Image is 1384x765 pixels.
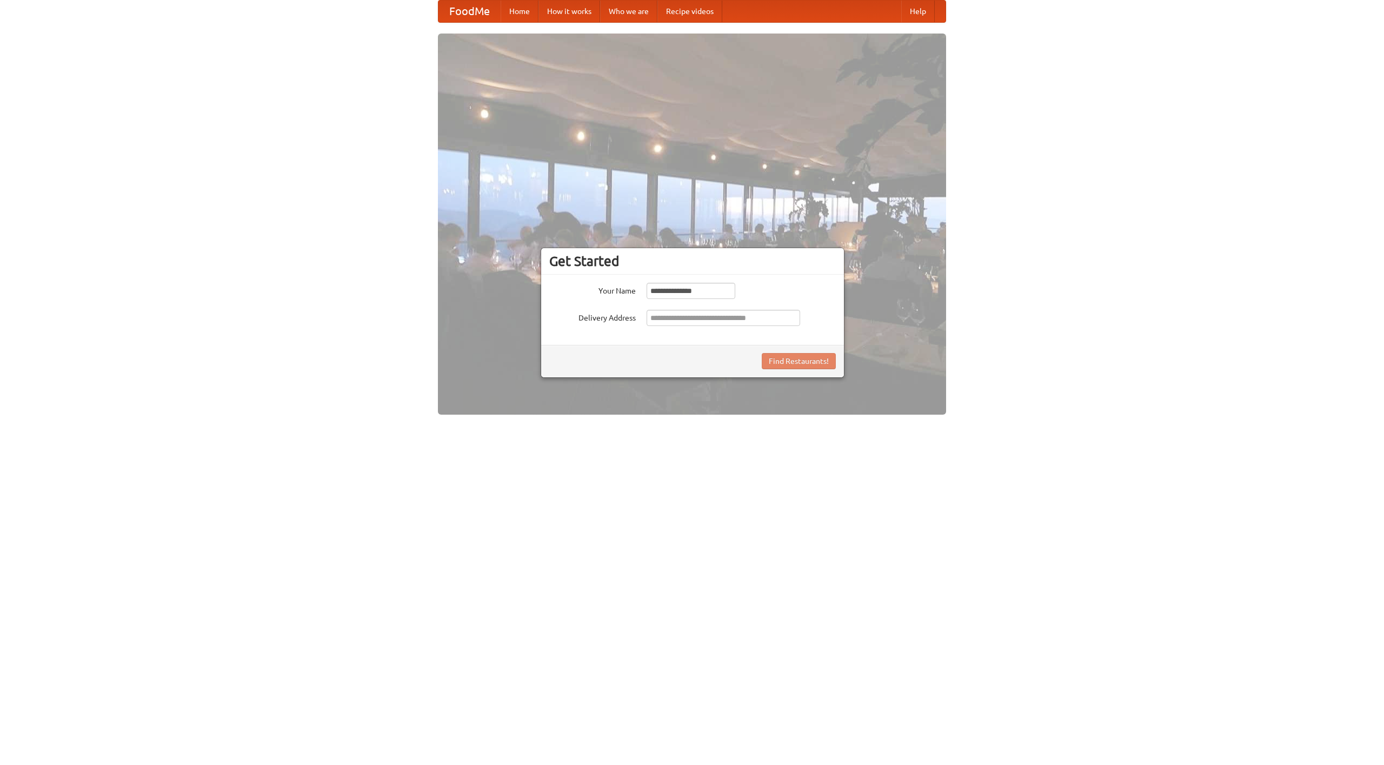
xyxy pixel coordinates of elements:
label: Your Name [549,283,636,296]
a: How it works [538,1,600,22]
label: Delivery Address [549,310,636,323]
button: Find Restaurants! [762,353,836,369]
a: Help [901,1,935,22]
h3: Get Started [549,253,836,269]
a: Home [501,1,538,22]
a: FoodMe [438,1,501,22]
a: Recipe videos [657,1,722,22]
a: Who we are [600,1,657,22]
